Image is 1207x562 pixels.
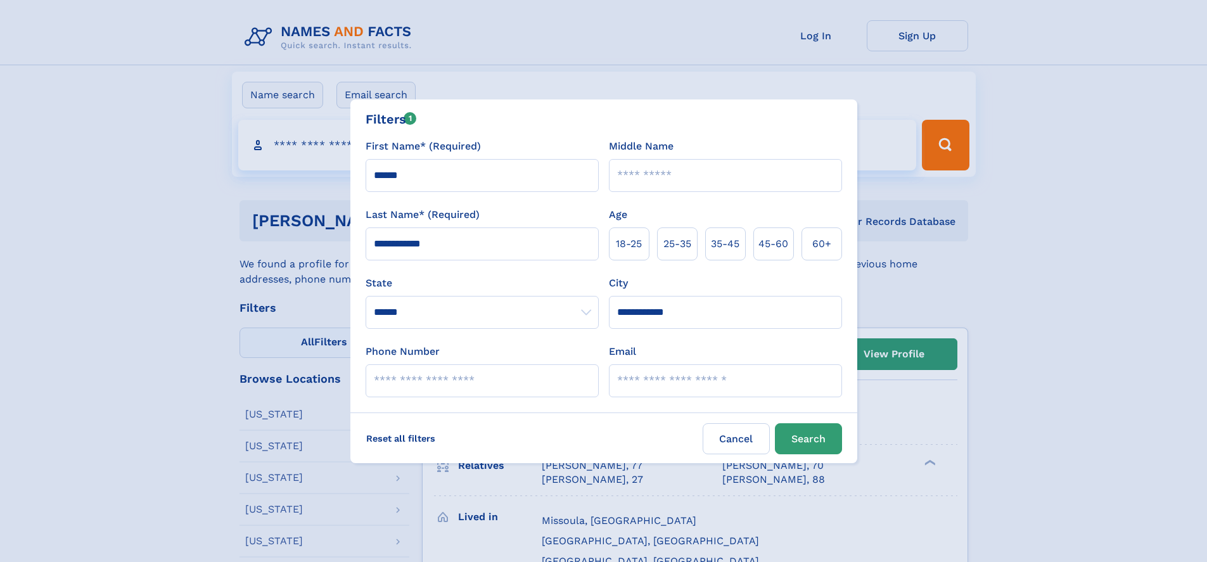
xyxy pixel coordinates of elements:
label: Phone Number [366,344,440,359]
div: Filters [366,110,417,129]
span: 25‑35 [663,236,691,252]
label: Email [609,344,636,359]
label: Reset all filters [358,423,444,454]
span: 18‑25 [616,236,642,252]
span: 45‑60 [758,236,788,252]
label: Age [609,207,627,222]
label: Last Name* (Required) [366,207,480,222]
label: Cancel [703,423,770,454]
label: City [609,276,628,291]
label: Middle Name [609,139,674,154]
label: First Name* (Required) [366,139,481,154]
span: 60+ [812,236,831,252]
label: State [366,276,599,291]
span: 35‑45 [711,236,739,252]
button: Search [775,423,842,454]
